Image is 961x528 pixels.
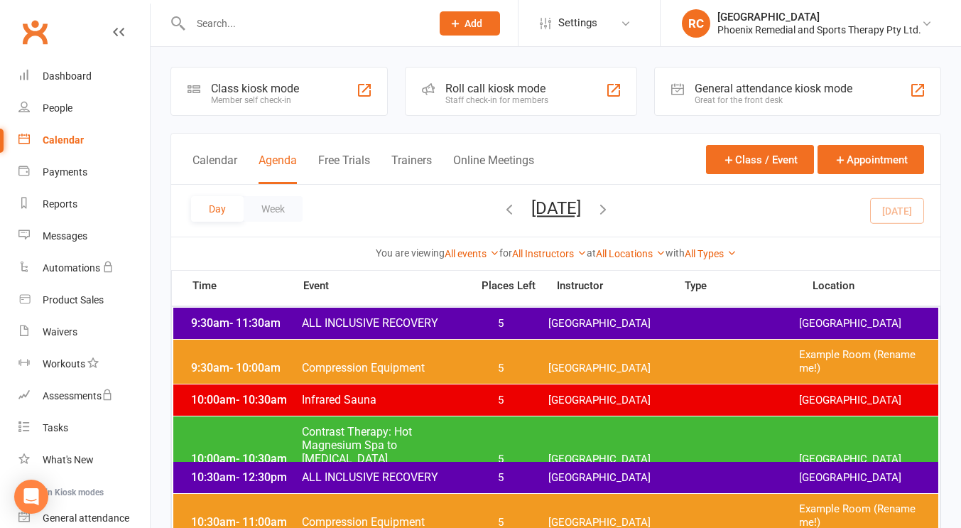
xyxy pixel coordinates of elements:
button: Free Trials [318,153,370,184]
div: Reports [43,198,77,210]
span: Location [813,281,940,291]
div: What's New [43,454,94,465]
a: What's New [18,444,150,476]
span: [GEOGRAPHIC_DATA] [548,471,673,485]
span: [GEOGRAPHIC_DATA] [548,453,673,466]
strong: You are viewing [376,247,445,259]
div: [GEOGRAPHIC_DATA] [717,11,921,23]
div: General attendance kiosk mode [695,82,852,95]
a: All Locations [596,248,666,259]
div: People [43,102,72,114]
span: Instructor [557,281,685,291]
div: Messages [43,230,87,242]
span: 10:00am [188,393,301,406]
span: Event [303,279,472,293]
span: ALL INCLUSIVE RECOVERY [301,470,463,484]
span: - 10:30am [236,393,287,406]
a: Tasks [18,412,150,444]
button: Appointment [818,145,924,174]
span: [GEOGRAPHIC_DATA] [799,317,924,330]
span: [GEOGRAPHIC_DATA] [799,453,924,466]
button: Class / Event [706,145,814,174]
button: Trainers [391,153,432,184]
strong: with [666,247,685,259]
div: Payments [43,166,87,178]
a: Automations [18,252,150,284]
div: Calendar [43,134,84,146]
button: Online Meetings [453,153,534,184]
div: Workouts [43,358,85,370]
span: - 12:30pm [236,470,287,484]
span: Infrared Sauna [301,393,463,406]
span: Contrast Therapy: Hot Magnesium Spa to [MEDICAL_DATA] [301,425,463,465]
div: Member self check-in [211,95,299,105]
span: [GEOGRAPHIC_DATA] [799,394,924,407]
div: Staff check-in for members [445,95,548,105]
div: Class kiosk mode [211,82,299,95]
span: Places Left [472,281,546,291]
span: 5 [463,317,538,330]
button: Agenda [259,153,297,184]
a: Clubworx [17,14,53,50]
button: Day [191,196,244,222]
a: Reports [18,188,150,220]
span: Type [685,281,813,291]
a: Dashboard [18,60,150,92]
span: 5 [463,471,538,485]
span: Example Room (Rename me!) [799,348,924,375]
button: Week [244,196,303,222]
div: Product Sales [43,294,104,306]
span: 5 [463,362,538,375]
a: Assessments [18,380,150,412]
div: Phoenix Remedial and Sports Therapy Pty Ltd. [717,23,921,36]
div: Waivers [43,326,77,338]
span: 5 [463,453,538,466]
div: Roll call kiosk mode [445,82,548,95]
span: Compression Equipment [301,361,463,375]
div: RC [682,9,710,38]
span: Time [189,279,303,296]
span: 5 [463,394,538,407]
a: All Types [685,248,737,259]
a: Calendar [18,124,150,156]
input: Search... [186,14,421,33]
span: 10:30am [188,470,301,484]
a: Messages [18,220,150,252]
a: All events [445,248,499,259]
span: 9:30am [188,361,301,375]
span: - 10:30am [236,452,287,465]
a: People [18,92,150,124]
a: Workouts [18,348,150,380]
span: [GEOGRAPHIC_DATA] [548,362,673,375]
span: [GEOGRAPHIC_DATA] [799,471,924,485]
span: ALL INCLUSIVE RECOVERY [301,316,463,330]
a: All Instructors [512,248,587,259]
span: 10:00am [188,452,301,465]
a: Waivers [18,316,150,348]
div: Open Intercom Messenger [14,480,48,514]
span: 9:30am [188,316,301,330]
button: [DATE] [531,198,581,218]
span: [GEOGRAPHIC_DATA] [548,394,673,407]
div: Dashboard [43,70,92,82]
span: - 10:00am [229,361,281,375]
span: [GEOGRAPHIC_DATA] [548,317,673,330]
a: Product Sales [18,284,150,316]
button: Calendar [192,153,237,184]
span: Add [465,18,482,29]
button: Add [440,11,500,36]
span: Settings [558,7,597,39]
span: - 11:30am [229,316,281,330]
div: Great for the front desk [695,95,852,105]
div: Tasks [43,422,68,433]
div: General attendance [43,512,129,524]
div: Automations [43,262,100,274]
div: Assessments [43,390,113,402]
strong: at [587,247,596,259]
strong: for [499,247,512,259]
a: Payments [18,156,150,188]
